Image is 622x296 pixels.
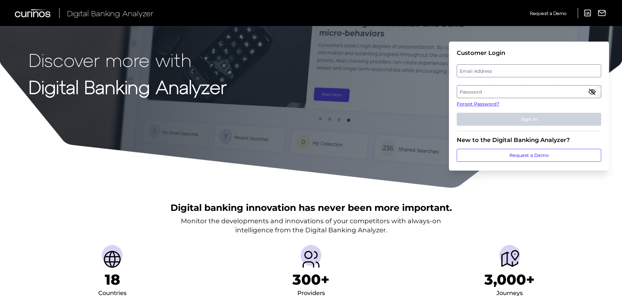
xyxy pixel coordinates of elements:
h1: 3,000+ [484,271,535,288]
a: Request a Demo [457,149,601,162]
span: Request a Demo [530,10,566,16]
a: Forgot Password? [457,101,601,108]
img: Providers [301,249,321,270]
h2: Digital banking innovation has never been more important. [170,201,452,214]
h1: 300+ [292,271,330,288]
div: Customer Login [457,49,601,57]
strong: Digital Banking Analyzer [29,76,227,97]
p: Discover more with [29,49,227,70]
span: Digital Banking Analyzer [67,8,154,18]
a: Request a Demo [530,8,566,19]
label: Password [457,86,601,97]
div: New to the Digital Banking Analyzer? [457,136,601,144]
button: Sign In [457,113,601,126]
h1: 18 [105,271,120,288]
label: Email Address [457,65,601,77]
img: Journeys [499,249,520,270]
img: Curinos [15,9,51,17]
p: Monitor the developments and innovations of your competitors with always-on intelligence from the... [181,216,441,235]
img: Countries [102,249,123,270]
